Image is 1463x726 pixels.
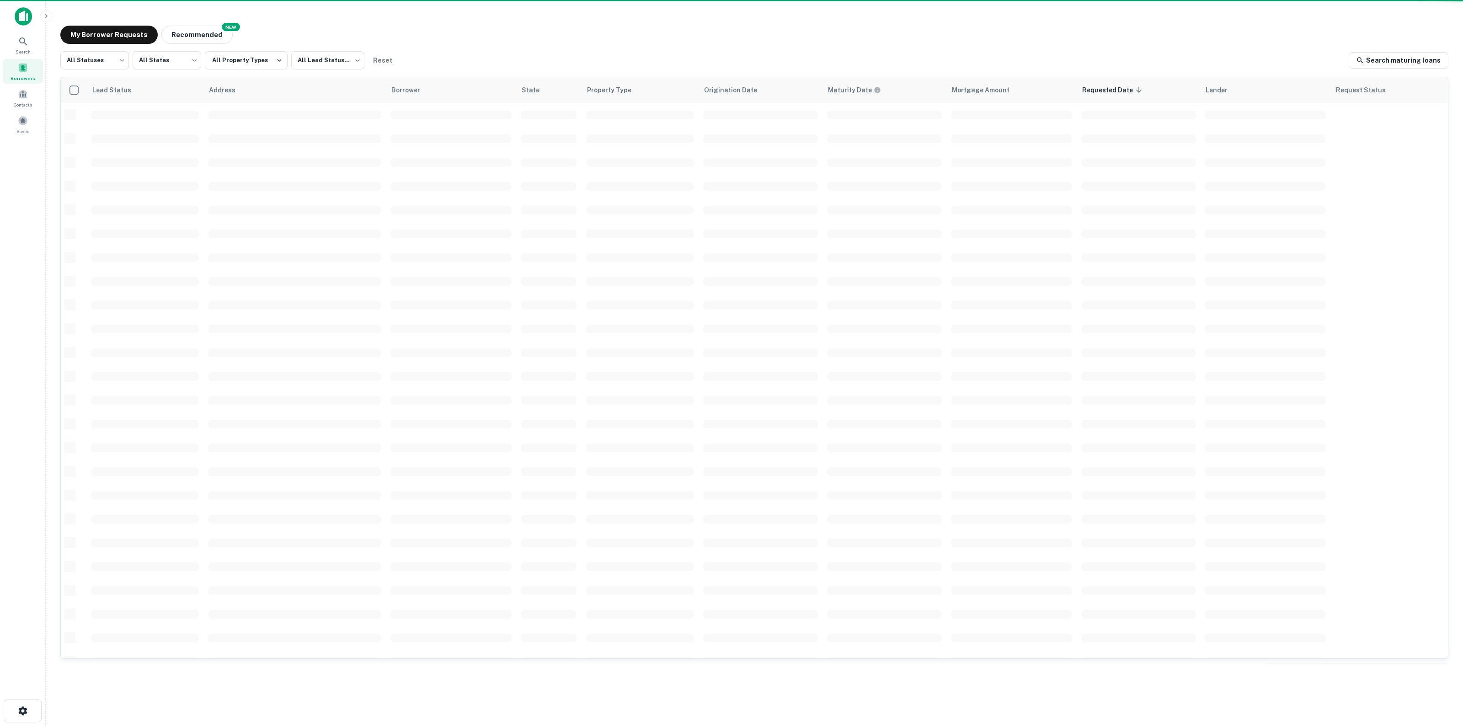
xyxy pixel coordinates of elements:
a: Saved [3,112,43,137]
div: All Statuses [60,48,129,72]
span: Saved [16,128,30,135]
th: Requested Date [1077,77,1201,103]
div: All States [133,48,201,72]
a: Search [3,32,43,57]
span: Search [16,48,31,55]
div: Maturity dates displayed may be estimated. Please contact the lender for the most accurate maturi... [828,85,881,95]
span: Lender [1206,85,1239,96]
th: Maturity dates displayed may be estimated. Please contact the lender for the most accurate maturi... [822,77,946,103]
img: capitalize-icon.png [15,7,32,26]
span: Request Status [1336,85,1398,96]
th: Property Type [582,77,699,103]
th: Origination Date [699,77,822,103]
span: Maturity dates displayed may be estimated. Please contact the lender for the most accurate maturi... [828,85,893,95]
a: Borrowers [3,59,43,84]
iframe: Chat Widget [1417,653,1463,697]
span: Mortgage Amount [952,85,1021,96]
h6: Maturity Date [828,85,872,95]
th: Mortgage Amount [946,77,1077,103]
th: Request Status [1330,77,1448,103]
span: Borrowers [11,75,35,82]
button: All Property Types [205,51,288,69]
span: Contacts [14,101,32,108]
span: Origination Date [704,85,769,96]
div: All Lead Statuses [291,48,364,72]
span: State [522,85,551,96]
div: NEW [222,23,240,31]
a: Search maturing loans [1349,52,1448,69]
th: Address [203,77,386,103]
span: Borrower [391,85,432,96]
span: Requested Date [1082,85,1145,96]
button: Reset [368,51,397,69]
button: Recommended [161,26,233,44]
span: Address [209,85,247,96]
th: Lender [1200,77,1330,103]
a: Contacts [3,85,43,110]
th: Borrower [386,77,516,103]
th: Lead Status [86,77,203,103]
button: My Borrower Requests [60,26,158,44]
span: Property Type [587,85,643,96]
span: Lead Status [92,85,143,96]
th: State [516,77,581,103]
